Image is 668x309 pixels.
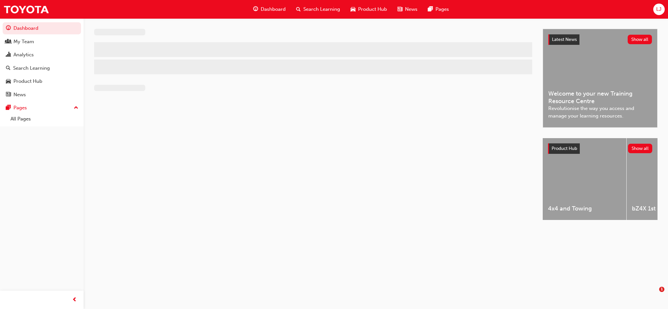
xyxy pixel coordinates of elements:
[3,22,81,34] a: Dashboard
[261,6,286,13] span: Dashboard
[548,34,652,45] a: Latest NewsShow all
[74,104,78,112] span: up-icon
[552,146,577,151] span: Product Hub
[6,39,11,45] span: people-icon
[552,37,577,42] span: Latest News
[392,3,423,16] a: news-iconNews
[548,90,652,105] span: Welcome to your new Training Resource Centre
[397,5,402,13] span: news-icon
[6,26,11,31] span: guage-icon
[6,105,11,111] span: pages-icon
[3,36,81,48] a: My Team
[358,6,387,13] span: Product Hub
[653,4,665,15] button: LJ
[248,3,291,16] a: guage-iconDashboard
[548,105,652,119] span: Revolutionise the way you access and manage your learning resources.
[628,35,652,44] button: Show all
[3,102,81,114] button: Pages
[13,51,34,59] div: Analytics
[6,52,11,58] span: chart-icon
[303,6,340,13] span: Search Learning
[3,2,49,17] img: Trak
[296,5,301,13] span: search-icon
[3,21,81,102] button: DashboardMy TeamAnalyticsSearch LearningProduct HubNews
[543,29,658,128] a: Latest NewsShow allWelcome to your new Training Resource CentreRevolutionise the way you access a...
[345,3,392,16] a: car-iconProduct Hub
[435,6,449,13] span: Pages
[13,91,26,99] div: News
[646,287,661,302] iframe: Intercom live chat
[13,78,42,85] div: Product Hub
[423,3,454,16] a: pages-iconPages
[3,62,81,74] a: Search Learning
[351,5,355,13] span: car-icon
[428,5,433,13] span: pages-icon
[659,287,664,292] span: 1
[8,114,81,124] a: All Pages
[543,138,626,220] a: 4x4 and Towing
[656,6,661,13] span: LJ
[548,205,621,212] span: 4x4 and Towing
[628,144,653,153] button: Show all
[3,89,81,101] a: News
[405,6,417,13] span: News
[13,64,50,72] div: Search Learning
[6,79,11,84] span: car-icon
[291,3,345,16] a: search-iconSearch Learning
[548,143,652,154] a: Product HubShow all
[72,296,77,304] span: prev-icon
[13,38,34,45] div: My Team
[6,92,11,98] span: news-icon
[3,75,81,87] a: Product Hub
[6,65,10,71] span: search-icon
[3,49,81,61] a: Analytics
[253,5,258,13] span: guage-icon
[13,104,27,112] div: Pages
